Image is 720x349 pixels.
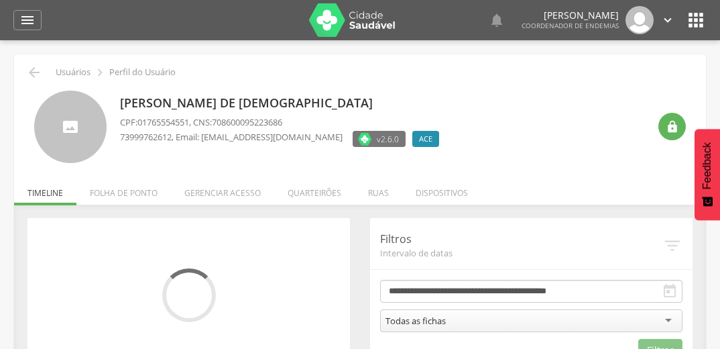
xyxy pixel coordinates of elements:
[522,11,619,20] p: [PERSON_NAME]
[26,64,42,81] i: Voltar
[19,12,36,28] i: 
[137,116,189,128] span: 01765554551
[385,315,446,327] div: Todas as fichas
[274,174,355,205] li: Quarteirões
[662,236,682,256] i: 
[380,247,662,259] span: Intervalo de datas
[380,232,662,247] p: Filtros
[353,131,406,147] label: Versão do aplicativo
[489,12,505,28] i: 
[56,67,91,78] p: Usuários
[93,65,107,80] i: 
[666,120,679,134] i: 
[120,95,446,112] p: [PERSON_NAME] de [DEMOGRAPHIC_DATA]
[695,129,720,220] button: Feedback - Mostrar pesquisa
[662,283,678,299] i: 
[120,131,172,143] span: 73999762612
[701,142,713,189] span: Feedback
[355,174,402,205] li: Ruas
[489,6,505,34] a: 
[660,13,675,28] i: 
[658,113,686,140] div: Resetar senha
[522,21,619,30] span: Coordenador de Endemias
[212,116,282,128] span: 708600095223686
[120,131,343,144] p: , Email: [EMAIL_ADDRESS][DOMAIN_NAME]
[120,116,446,129] p: CPF: , CNS:
[109,67,176,78] p: Perfil do Usuário
[402,174,481,205] li: Dispositivos
[377,132,399,146] span: v2.6.0
[171,174,274,205] li: Gerenciar acesso
[76,174,171,205] li: Folha de ponto
[13,10,42,30] a: 
[660,6,675,34] a: 
[685,9,707,31] i: 
[419,134,432,144] span: ACE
